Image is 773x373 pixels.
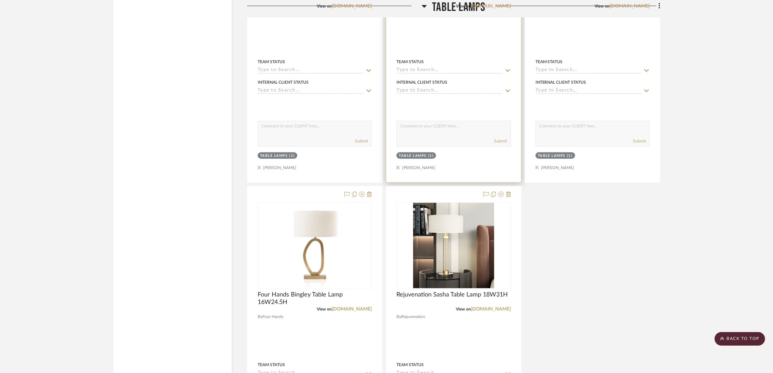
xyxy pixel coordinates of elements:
[595,4,610,8] span: View on
[317,307,332,311] span: View on
[262,314,283,320] span: Four Hands
[396,67,502,74] input: Type to Search…
[535,88,641,94] input: Type to Search…
[633,138,646,144] button: Submit
[258,314,262,320] span: By
[715,332,765,346] scroll-to-top-button: BACK TO TOP
[471,307,511,312] a: [DOMAIN_NAME]
[396,314,401,320] span: By
[456,307,471,311] span: View on
[396,291,508,299] span: Rejuvenation Sasha Table Lamp 18W31H
[428,153,434,158] div: (1)
[332,4,372,9] a: [DOMAIN_NAME]
[396,88,502,94] input: Type to Search…
[258,88,364,94] input: Type to Search…
[258,59,285,65] div: Team Status
[396,59,424,65] div: Team Status
[401,314,425,320] span: Rejuvenation
[471,4,511,9] a: [DOMAIN_NAME]
[456,4,471,8] span: View on
[610,4,650,9] a: [DOMAIN_NAME]
[535,79,586,85] div: Internal Client Status
[260,153,288,158] div: Table Lamps
[272,203,357,288] img: Four Hands Bingley Table Lamp 16W24.5H
[396,79,447,85] div: Internal Client Status
[535,67,641,74] input: Type to Search…
[332,307,372,312] a: [DOMAIN_NAME]
[494,138,507,144] button: Submit
[258,67,364,74] input: Type to Search…
[538,153,566,158] div: Table Lamps
[399,153,426,158] div: Table Lamps
[258,203,371,289] div: 0
[396,362,424,368] div: Team Status
[535,59,563,65] div: Team Status
[413,203,494,288] img: Rejuvenation Sasha Table Lamp 18W31H
[289,153,295,158] div: (1)
[258,79,309,85] div: Internal Client Status
[258,291,372,306] span: Four Hands Bingley Table Lamp 16W24.5H
[567,153,573,158] div: (1)
[355,138,368,144] button: Submit
[317,4,332,8] span: View on
[258,362,285,368] div: Team Status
